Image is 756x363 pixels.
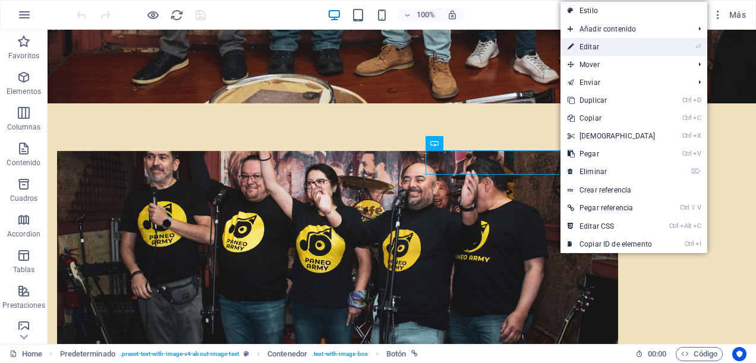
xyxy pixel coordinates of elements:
[10,347,42,361] a: Haz clic para cancelar la selección y doble clic para abrir páginas
[648,347,666,361] span: 00 00
[676,347,723,361] button: Código
[680,222,692,230] i: Alt
[560,127,663,145] a: CtrlX[DEMOGRAPHIC_DATA]
[732,347,746,361] button: Usercentrics
[7,87,41,96] p: Elementos
[697,204,701,212] i: V
[8,51,39,61] p: Favoritos
[560,199,663,217] a: Ctrl⇧VPegar referencia
[398,8,440,22] button: 100%
[560,181,707,199] a: Crear referencia
[60,347,418,361] nav: breadcrumb
[635,347,667,361] h6: Tiempo de la sesión
[695,240,701,248] i: I
[682,132,692,140] i: Ctrl
[693,132,701,140] i: X
[386,347,406,361] span: Haz clic para seleccionar y doble clic para editar
[693,222,701,230] i: C
[312,347,368,361] span: . text-with-image-box
[169,8,184,22] button: reload
[691,204,696,212] i: ⇧
[560,145,663,163] a: CtrlVPegar
[685,240,694,248] i: Ctrl
[60,347,115,361] span: Haz clic para seleccionar y doble clic para editar
[7,122,41,132] p: Columnas
[693,114,701,122] i: C
[560,74,689,91] a: Enviar
[560,20,689,38] span: Añadir contenido
[560,109,663,127] a: CtrlCCopiar
[669,222,679,230] i: Ctrl
[7,158,40,168] p: Contenido
[447,10,458,20] i: Al redimensionar, ajustar el nivel de zoom automáticamente para ajustarse al dispositivo elegido.
[560,56,689,74] span: Mover
[693,150,701,157] i: V
[120,347,239,361] span: . preset-text-with-image-v4-about-image-text
[712,9,746,21] span: Más
[7,229,40,239] p: Accordion
[707,5,751,24] button: Más
[170,8,184,22] i: Volver a cargar página
[693,96,701,104] i: D
[691,168,701,175] i: ⌦
[682,96,692,104] i: Ctrl
[682,150,692,157] i: Ctrl
[560,91,663,109] a: CtrlDDuplicar
[411,351,418,357] i: Este elemento está vinculado
[10,194,38,203] p: Cuadros
[680,204,689,212] i: Ctrl
[267,347,307,361] span: Haz clic para seleccionar y doble clic para editar
[656,349,658,358] span: :
[560,163,663,181] a: ⌦Eliminar
[2,301,45,310] p: Prestaciones
[146,8,160,22] button: Haz clic para salir del modo de previsualización y seguir editando
[244,351,249,357] i: Este elemento es un preajuste personalizable
[416,8,435,22] h6: 100%
[560,217,663,235] a: CtrlAltCEditar CSS
[681,347,717,361] span: Código
[695,43,701,50] i: ⏎
[560,235,663,253] a: CtrlICopiar ID de elemento
[560,38,663,56] a: ⏎Editar
[560,2,707,20] a: Estilo
[682,114,692,122] i: Ctrl
[13,265,35,274] p: Tablas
